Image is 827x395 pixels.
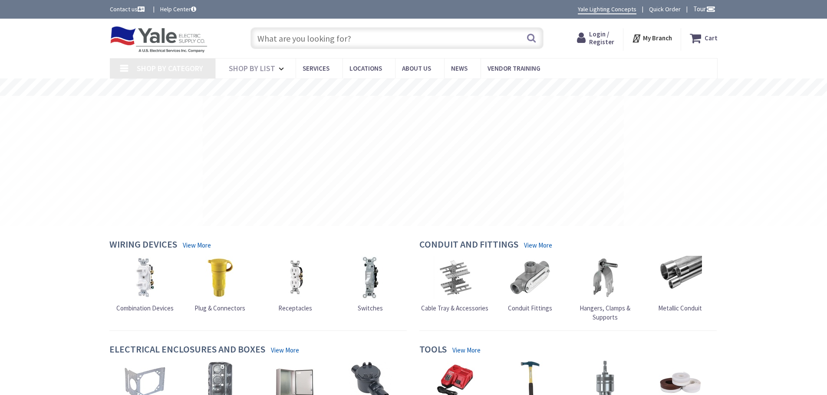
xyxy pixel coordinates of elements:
a: Cable Tray & Accessories Cable Tray & Accessories [421,256,488,313]
a: View More [524,241,552,250]
a: View More [452,346,481,355]
h4: Conduit and Fittings [419,239,518,251]
a: Login / Register [577,30,614,46]
img: Metallic Conduit [659,256,702,299]
span: Receptacles [278,304,312,312]
strong: Cart [705,30,718,46]
a: Cart [690,30,718,46]
a: View More [183,241,211,250]
a: Plug & Connectors Plug & Connectors [194,256,245,313]
a: Yale Lighting Concepts [578,5,636,14]
h4: Tools [419,344,447,356]
span: Cable Tray & Accessories [421,304,488,312]
a: View More [271,346,299,355]
span: Vendor Training [488,64,540,72]
img: Conduit Fittings [508,256,552,299]
span: Shop By List [229,63,275,73]
img: Plug & Connectors [198,256,242,299]
input: What are you looking for? [250,27,544,49]
span: Plug & Connectors [194,304,245,312]
a: Help Center [160,5,196,13]
span: News [451,64,468,72]
a: Metallic Conduit Metallic Conduit [658,256,702,313]
span: Combination Devices [116,304,174,312]
span: Hangers, Clamps & Supports [580,304,630,321]
strong: My Branch [643,34,672,42]
span: About Us [402,64,431,72]
span: Metallic Conduit [658,304,702,312]
h4: Electrical Enclosures and Boxes [109,344,265,356]
a: Combination Devices Combination Devices [116,256,174,313]
span: Conduit Fittings [508,304,552,312]
img: Switches [349,256,392,299]
span: Locations [349,64,382,72]
div: My Branch [632,30,672,46]
img: Cable Tray & Accessories [433,256,477,299]
img: Receptacles [273,256,317,299]
span: Shop By Category [137,63,203,73]
a: Hangers, Clamps & Supports Hangers, Clamps & Supports [570,256,641,322]
img: Combination Devices [123,256,167,299]
span: Switches [358,304,383,312]
a: Contact us [110,5,146,13]
span: Login / Register [589,30,614,46]
span: Tour [693,5,715,13]
img: Hangers, Clamps & Supports [583,256,627,299]
a: Conduit Fittings Conduit Fittings [508,256,552,313]
a: Receptacles Receptacles [273,256,317,313]
img: Yale Electric Supply Co. [110,26,208,53]
span: Services [303,64,329,72]
h4: Wiring Devices [109,239,177,251]
a: Switches Switches [349,256,392,313]
a: Quick Order [649,5,681,13]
